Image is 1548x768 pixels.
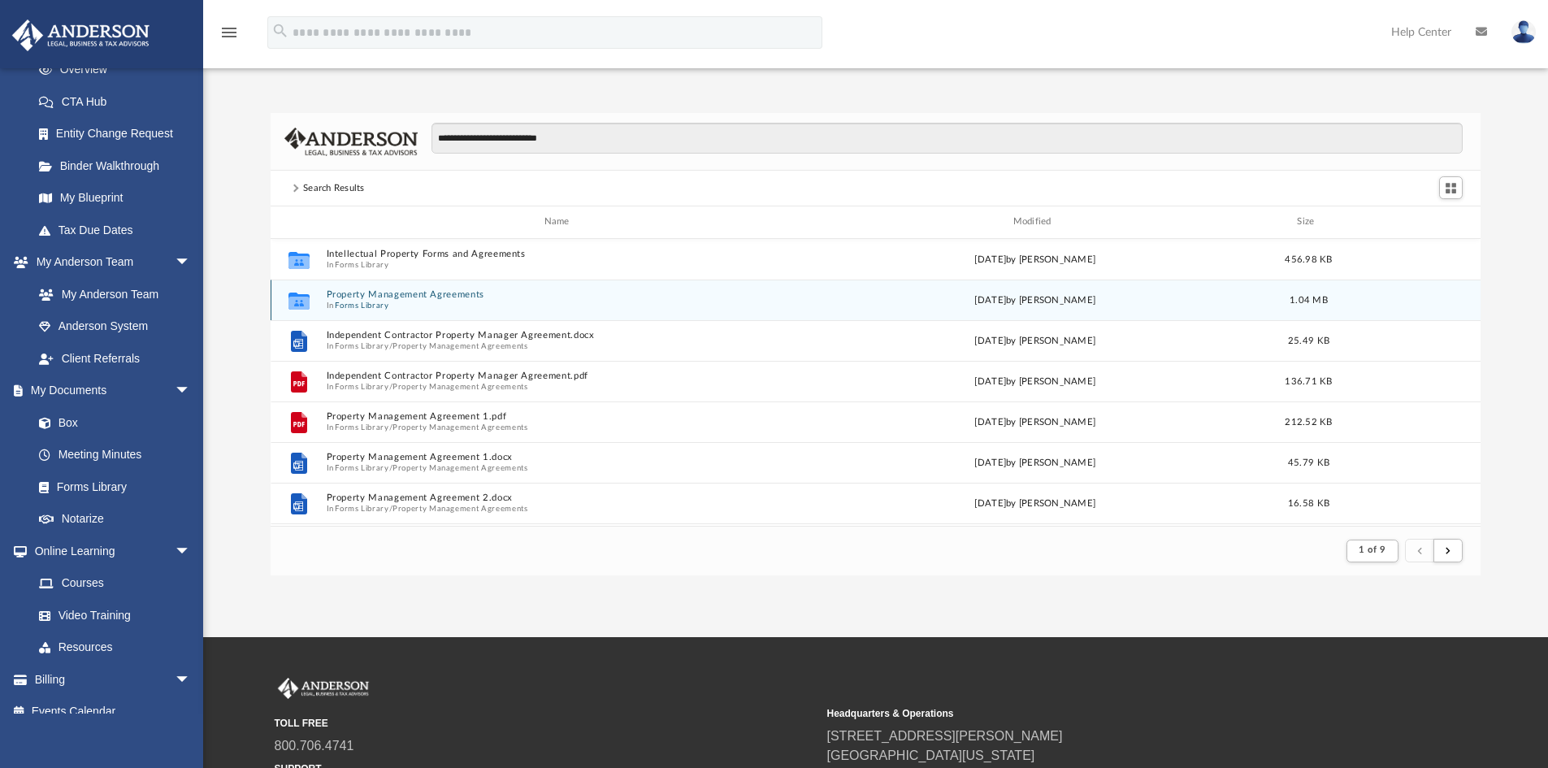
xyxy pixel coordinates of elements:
[271,22,289,40] i: search
[801,374,1269,388] div: [DATE] by [PERSON_NAME]
[392,462,528,473] button: Property Management Agreements
[175,246,207,280] span: arrow_drop_down
[7,20,154,51] img: Anderson Advisors Platinum Portal
[175,663,207,696] span: arrow_drop_down
[23,567,207,600] a: Courses
[1288,498,1329,507] span: 16.58 KB
[219,23,239,42] i: menu
[335,422,388,432] button: Forms Library
[11,535,207,567] a: Online Learningarrow_drop_down
[23,150,215,182] a: Binder Walkthrough
[219,31,239,42] a: menu
[326,341,794,351] span: In
[175,375,207,408] span: arrow_drop_down
[335,503,388,514] button: Forms Library
[392,341,528,351] button: Property Management Agreements
[23,118,215,150] a: Entity Change Request
[1346,540,1398,562] button: 1 of 9
[23,342,207,375] a: Client Referrals
[175,535,207,568] span: arrow_drop_down
[827,729,1063,743] a: [STREET_ADDRESS][PERSON_NAME]
[1276,215,1341,229] div: Size
[801,252,1269,267] div: [DATE] by [PERSON_NAME]
[389,422,392,432] span: /
[325,215,793,229] div: Name
[389,381,392,392] span: /
[392,503,528,514] button: Property Management Agreements
[326,452,794,462] button: Property Management Agreement 1.docx
[392,422,528,432] button: Property Management Agreements
[335,341,388,351] button: Forms Library
[326,289,794,300] button: Property Management Agreements
[1359,545,1385,554] span: 1 of 9
[11,246,207,279] a: My Anderson Teamarrow_drop_down
[326,411,794,422] button: Property Management Agreement 1.pdf
[11,696,215,728] a: Events Calendar
[801,333,1269,348] div: [DATE] by [PERSON_NAME]
[11,663,215,696] a: Billingarrow_drop_down
[271,239,1481,526] div: grid
[326,381,794,392] span: In
[801,293,1269,307] div: [DATE] by [PERSON_NAME]
[23,599,199,631] a: Video Training
[801,496,1269,510] div: [DATE] by [PERSON_NAME]
[1288,458,1329,466] span: 45.79 KB
[23,85,215,118] a: CTA Hub
[431,123,1463,154] input: Search files and folders
[389,503,392,514] span: /
[11,375,207,407] a: My Documentsarrow_drop_down
[275,716,816,731] small: TOLL FREE
[23,214,215,246] a: Tax Due Dates
[23,471,199,503] a: Forms Library
[23,182,207,215] a: My Blueprint
[800,215,1268,229] div: Modified
[23,54,215,86] a: Overview
[801,414,1269,429] div: [DATE] by [PERSON_NAME]
[275,739,354,753] a: 800.706.4741
[326,249,794,259] button: Intellectual Property Forms and Agreements
[389,462,392,473] span: /
[1285,417,1332,426] span: 212.52 KB
[326,503,794,514] span: In
[801,455,1269,470] div: [DATE] by [PERSON_NAME]
[335,381,388,392] button: Forms Library
[392,381,528,392] button: Property Management Agreements
[1348,215,1462,229] div: id
[1290,295,1328,304] span: 1.04 MB
[326,492,794,503] button: Property Management Agreement 2.docx
[335,462,388,473] button: Forms Library
[23,310,207,343] a: Anderson System
[23,439,207,471] a: Meeting Minutes
[23,631,207,664] a: Resources
[1439,176,1463,199] button: Switch to Grid View
[23,503,207,536] a: Notarize
[827,706,1368,721] small: Headquarters & Operations
[389,341,392,351] span: /
[1511,20,1536,44] img: User Pic
[335,300,388,310] button: Forms Library
[1285,254,1332,263] span: 456.98 KB
[1288,336,1329,345] span: 25.49 KB
[326,300,794,310] span: In
[326,330,794,341] button: Independent Contractor Property Manager Agreement.docx
[335,259,388,270] button: Forms Library
[326,462,794,473] span: In
[326,259,794,270] span: In
[303,181,365,196] div: Search Results
[326,371,794,381] button: Independent Contractor Property Manager Agreement.pdf
[23,278,199,310] a: My Anderson Team
[23,406,199,439] a: Box
[278,215,319,229] div: id
[275,678,372,699] img: Anderson Advisors Platinum Portal
[827,748,1035,762] a: [GEOGRAPHIC_DATA][US_STATE]
[326,422,794,432] span: In
[1285,376,1332,385] span: 136.71 KB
